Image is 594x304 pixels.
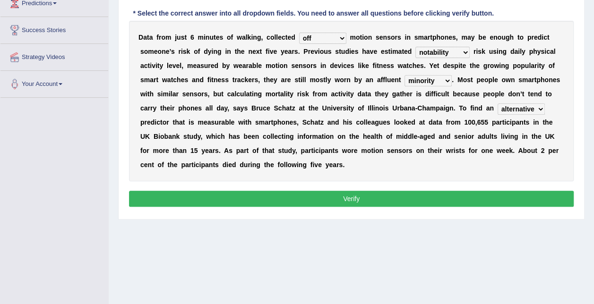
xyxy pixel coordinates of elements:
b: e [278,34,282,41]
b: r [531,34,534,41]
b: a [140,62,144,69]
b: , [261,34,263,41]
b: i [181,48,183,55]
b: e [381,48,385,55]
b: e [476,62,480,69]
b: s [184,76,188,84]
b: o [498,34,502,41]
b: b [222,62,226,69]
b: c [543,34,547,41]
b: e [447,62,450,69]
b: e [216,34,220,41]
b: e [166,48,170,55]
b: 6 [190,34,194,41]
b: t [285,34,288,41]
b: i [458,62,460,69]
b: k [362,62,365,69]
b: e [154,48,158,55]
b: s [181,34,185,41]
b: . [298,48,300,55]
b: s [385,48,388,55]
b: r [395,34,397,41]
b: i [544,48,546,55]
b: w [494,62,499,69]
b: l [520,48,522,55]
b: r [534,62,537,69]
b: r [246,62,248,69]
b: s [414,34,418,41]
b: h [509,34,514,41]
b: i [150,62,152,69]
b: e [211,62,215,69]
b: e [383,62,387,69]
b: g [502,48,507,55]
b: e [351,48,355,55]
b: e [258,62,262,69]
b: i [390,48,392,55]
b: i [155,62,157,69]
b: ’ [169,48,171,55]
b: x [256,48,260,55]
b: s [387,62,390,69]
b: o [227,34,231,41]
b: n [499,48,503,55]
b: p [432,34,437,41]
b: e [373,48,377,55]
b: o [490,62,494,69]
b: t [377,62,379,69]
b: a [288,48,292,55]
b: y [281,48,284,55]
b: v [370,48,373,55]
b: i [375,62,377,69]
b: n [196,76,200,84]
b: r [428,34,430,41]
b: t [539,62,541,69]
b: r [473,48,476,55]
b: o [306,62,310,69]
b: f [198,48,200,55]
b: o [271,62,275,69]
b: e [482,34,486,41]
b: e [176,62,180,69]
b: l [180,62,181,69]
b: u [177,34,181,41]
b: g [217,48,222,55]
b: l [529,62,531,69]
b: h [237,48,241,55]
b: a [398,48,402,55]
b: y [208,48,212,55]
b: e [404,48,408,55]
b: o [161,34,165,41]
b: e [241,48,245,55]
b: v [314,48,318,55]
b: s [351,62,354,69]
b: a [366,48,370,55]
b: y [537,48,541,55]
b: u [204,62,208,69]
b: e [347,62,351,69]
b: r [310,62,313,69]
b: a [242,62,246,69]
b: n [368,34,372,41]
b: k [187,48,190,55]
b: e [490,34,493,41]
b: v [172,62,176,69]
b: t [460,62,463,69]
b: y [541,62,545,69]
b: a [242,34,246,41]
b: o [158,48,162,55]
b: s [313,62,317,69]
b: u [341,48,345,55]
b: a [197,62,200,69]
b: n [406,34,411,41]
b: t [171,76,173,84]
b: h [413,62,417,69]
b: m [461,34,467,41]
b: m [418,34,423,41]
b: p [454,62,458,69]
b: o [270,34,275,41]
b: s [493,48,497,55]
b: u [489,48,493,55]
b: p [529,48,533,55]
b: i [542,34,543,41]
